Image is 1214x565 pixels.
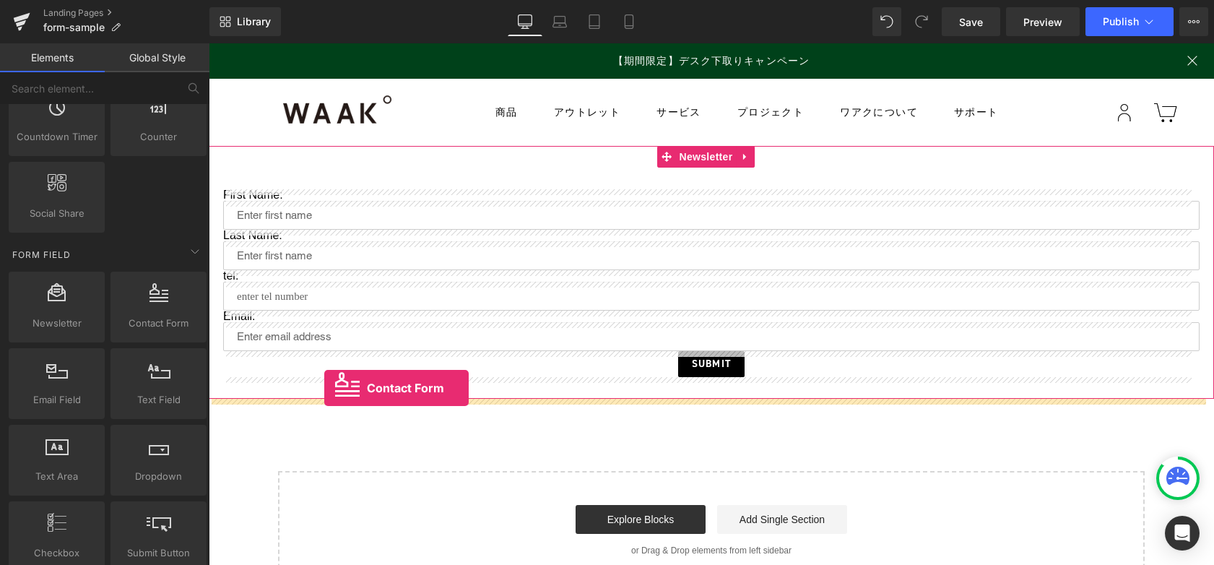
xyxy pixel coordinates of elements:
a: 【期間限定】デスク下取りキャンペーン [404,12,601,23]
div: Open Intercom Messenger [1165,516,1200,551]
span: Preview [1023,14,1062,30]
input: enter tel number [14,238,991,267]
span: Contact Form [115,316,202,331]
input: Enter first name [14,158,991,186]
div: 商品 [287,62,309,77]
span: Text Field [115,392,202,407]
span: Counter [115,129,202,145]
a: Tablet [577,7,612,36]
input: Enter email address [14,279,991,308]
a: Laptop [542,7,577,36]
a: Add Single Section [508,462,638,491]
a: Landing Pages [43,7,209,19]
a: Preview [1006,7,1080,36]
span: Form Field [11,248,72,262]
span: Newsletter [467,103,528,124]
span: Submit Button [115,545,202,561]
button: Redo [907,7,936,36]
span: Dropdown [115,469,202,484]
span: Email Field [13,392,100,407]
button: Publish [1085,7,1174,36]
span: form-sample [43,22,105,33]
span: Social Share [13,206,100,221]
span: Newsletter [13,316,100,331]
span: Library [237,15,271,28]
span: Countdown Timer [13,129,100,145]
p: First Name: [14,146,991,158]
p: Email: [14,267,991,279]
a: Global Style [105,43,209,72]
div: サービス [448,62,493,77]
p: tel: [14,227,991,238]
span: Save [959,14,983,30]
a: Expand / Collapse [527,103,546,124]
div: ワアクについて [631,62,709,77]
input: Enter first name [14,198,991,227]
div: プロジェクト [529,62,595,77]
img: WAAK°（ワアク）| 在宅ワーク専門の国産デスク・チェア・インテリア通販 [74,52,183,80]
span: Publish [1103,16,1139,27]
p: or Drag & Drop elements from left sidebar [92,502,913,512]
span: Checkbox [13,545,100,561]
button: Undo [872,7,901,36]
span: Text Area [13,469,100,484]
div: サポート [745,62,790,77]
a: Desktop [508,7,542,36]
button: More [1179,7,1208,36]
a: アウトレット [345,62,412,76]
p: Last Name: [14,186,991,198]
a: Explore Blocks [367,462,497,491]
a: New Library [209,7,281,36]
a: Mobile [612,7,646,36]
button: Submit [469,308,536,334]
